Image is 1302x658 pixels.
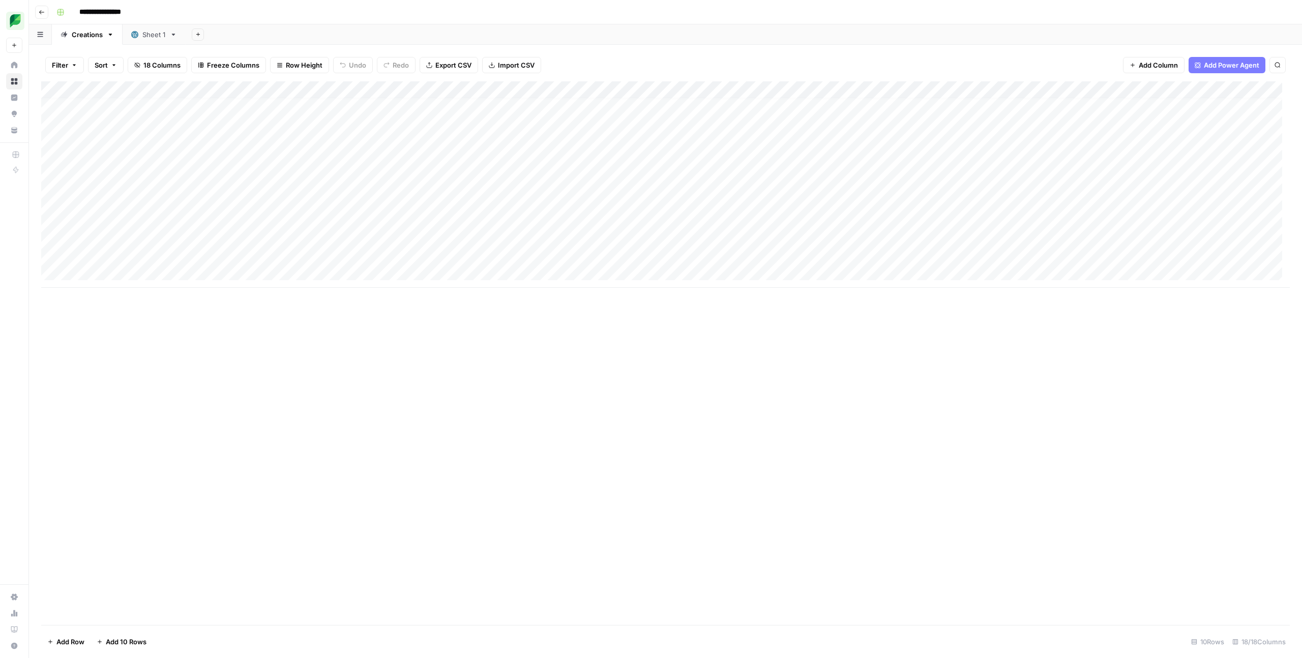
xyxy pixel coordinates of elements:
[128,57,187,73] button: 18 Columns
[6,621,22,638] a: Learning Hub
[52,60,68,70] span: Filter
[6,73,22,89] a: Browse
[88,57,124,73] button: Sort
[6,589,22,605] a: Settings
[435,60,471,70] span: Export CSV
[95,60,108,70] span: Sort
[6,57,22,73] a: Home
[45,57,84,73] button: Filter
[143,60,181,70] span: 18 Columns
[349,60,366,70] span: Undo
[91,634,153,650] button: Add 10 Rows
[498,60,535,70] span: Import CSV
[270,57,329,73] button: Row Height
[191,57,266,73] button: Freeze Columns
[333,57,373,73] button: Undo
[1123,57,1185,73] button: Add Column
[1228,634,1290,650] div: 18/18 Columns
[106,637,146,647] span: Add 10 Rows
[6,122,22,138] a: Your Data
[142,29,166,40] div: Sheet 1
[6,106,22,122] a: Opportunities
[1204,60,1259,70] span: Add Power Agent
[6,12,24,30] img: SproutSocial Logo
[286,60,322,70] span: Row Height
[393,60,409,70] span: Redo
[1187,634,1228,650] div: 10 Rows
[482,57,541,73] button: Import CSV
[56,637,84,647] span: Add Row
[6,605,22,621] a: Usage
[41,634,91,650] button: Add Row
[420,57,478,73] button: Export CSV
[1139,60,1178,70] span: Add Column
[207,60,259,70] span: Freeze Columns
[6,8,22,34] button: Workspace: SproutSocial
[377,57,416,73] button: Redo
[52,24,123,45] a: Creations
[6,638,22,654] button: Help + Support
[1189,57,1265,73] button: Add Power Agent
[123,24,186,45] a: Sheet 1
[6,89,22,106] a: Insights
[72,29,103,40] div: Creations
